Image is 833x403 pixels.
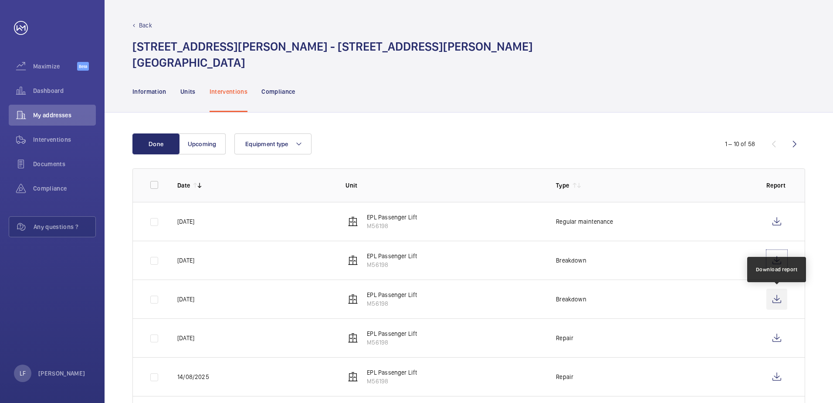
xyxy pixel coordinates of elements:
[367,368,417,377] p: EPL Passenger Lift
[556,217,613,226] p: Regular maintenance
[367,299,417,308] p: M56198
[261,87,295,96] p: Compliance
[20,369,26,378] p: LF
[348,372,358,382] img: elevator.svg
[139,21,152,30] p: Back
[177,372,209,381] p: 14/08/2025
[556,372,573,381] p: Repair
[556,295,586,304] p: Breakdown
[177,181,190,190] p: Date
[177,256,194,265] p: [DATE]
[132,38,533,71] h1: [STREET_ADDRESS][PERSON_NAME] - [STREET_ADDRESS][PERSON_NAME] [GEOGRAPHIC_DATA]
[38,369,85,378] p: [PERSON_NAME]
[367,329,417,338] p: EPL Passenger Lift
[367,213,417,222] p: EPL Passenger Lift
[177,217,194,226] p: [DATE]
[766,181,787,190] p: Report
[33,86,96,95] span: Dashboard
[132,87,166,96] p: Information
[132,133,179,154] button: Done
[33,160,96,168] span: Documents
[367,338,417,347] p: M56198
[556,256,586,265] p: Breakdown
[348,255,358,266] img: elevator.svg
[33,135,96,144] span: Interventions
[179,133,226,154] button: Upcoming
[33,184,96,193] span: Compliance
[367,377,417,386] p: M56198
[34,222,95,231] span: Any questions ?
[367,252,417,260] p: EPL Passenger Lift
[367,222,417,230] p: M56198
[177,334,194,342] p: [DATE]
[77,62,89,71] span: Beta
[348,216,358,227] img: elevator.svg
[33,111,96,120] span: My addresses
[177,295,194,304] p: [DATE]
[556,334,573,342] p: Repair
[234,133,312,154] button: Equipment type
[180,87,196,96] p: Units
[345,181,542,190] p: Unit
[33,62,77,71] span: Maximize
[725,140,755,148] div: 1 – 10 of 58
[245,140,288,147] span: Equipment type
[348,294,358,304] img: elevator.svg
[210,87,248,96] p: Interventions
[756,266,798,273] div: Download report
[556,181,569,190] p: Type
[367,260,417,269] p: M56198
[367,290,417,299] p: EPL Passenger Lift
[348,333,358,343] img: elevator.svg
